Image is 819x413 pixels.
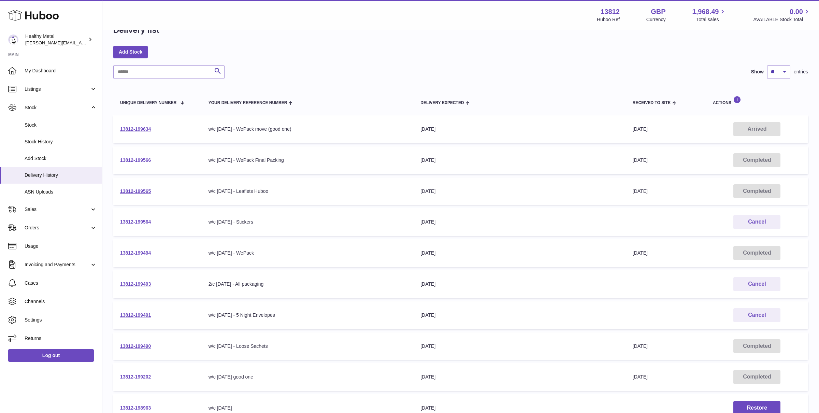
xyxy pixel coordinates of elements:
[120,405,151,411] a: 13812-198963
[420,188,619,195] div: [DATE]
[601,7,620,16] strong: 13812
[25,298,97,305] span: Channels
[420,250,619,256] div: [DATE]
[209,312,407,318] div: w/c [DATE] - 5 Night Envelopes
[420,157,619,163] div: [DATE]
[25,139,97,145] span: Stock History
[420,405,619,411] div: [DATE]
[209,374,407,380] div: w/c [DATE] good one
[420,281,619,287] div: [DATE]
[692,7,719,16] span: 1,968.49
[25,189,97,195] span: ASN Uploads
[733,277,780,291] button: Cancel
[25,172,97,179] span: Delivery History
[25,33,87,46] div: Healthy Metal
[120,126,151,132] a: 13812-199634
[633,188,648,194] span: [DATE]
[209,126,407,132] div: w/c [DATE] - WePack move (good one)
[651,7,665,16] strong: GBP
[120,281,151,287] a: 13812-199493
[25,243,97,250] span: Usage
[633,126,648,132] span: [DATE]
[597,16,620,23] div: Huboo Ref
[733,308,780,322] button: Cancel
[751,69,764,75] label: Show
[420,343,619,350] div: [DATE]
[8,34,18,45] img: jose@healthy-metal.com
[753,7,811,23] a: 0.00 AVAILABLE Stock Total
[25,86,90,92] span: Listings
[646,16,666,23] div: Currency
[209,188,407,195] div: w/c [DATE] - Leaflets Huboo
[25,122,97,128] span: Stock
[8,349,94,361] a: Log out
[25,40,137,45] span: [PERSON_NAME][EMAIL_ADDRESS][DOMAIN_NAME]
[753,16,811,23] span: AVAILABLE Stock Total
[420,219,619,225] div: [DATE]
[633,343,648,349] span: [DATE]
[633,157,648,163] span: [DATE]
[120,101,176,105] span: Unique Delivery Number
[633,374,648,380] span: [DATE]
[120,312,151,318] a: 13812-199491
[25,206,90,213] span: Sales
[25,155,97,162] span: Add Stock
[209,219,407,225] div: w/c [DATE] - Stickers
[25,225,90,231] span: Orders
[794,69,808,75] span: entries
[25,68,97,74] span: My Dashboard
[25,104,90,111] span: Stock
[113,25,159,35] h1: Delivery list
[120,188,151,194] a: 13812-199565
[120,219,151,225] a: 13812-199564
[692,7,727,23] a: 1,968.49 Total sales
[120,374,151,380] a: 13812-199202
[25,261,90,268] span: Invoicing and Payments
[209,157,407,163] div: w/c [DATE] - WePack Final Packing
[420,101,464,105] span: Delivery Expected
[209,250,407,256] div: w/c [DATE] - WePack
[713,96,801,105] div: Actions
[790,7,803,16] span: 0.00
[120,250,151,256] a: 13812-199494
[120,343,151,349] a: 13812-199490
[120,157,151,163] a: 13812-199566
[209,281,407,287] div: 2/c [DATE] - All packaging
[25,317,97,323] span: Settings
[633,101,671,105] span: Received to Site
[420,126,619,132] div: [DATE]
[25,335,97,342] span: Returns
[420,374,619,380] div: [DATE]
[25,280,97,286] span: Cases
[209,101,287,105] span: Your Delivery Reference Number
[733,215,780,229] button: Cancel
[696,16,727,23] span: Total sales
[420,312,619,318] div: [DATE]
[209,405,407,411] div: w/c [DATE]
[633,250,648,256] span: [DATE]
[209,343,407,350] div: w/c [DATE] - Loose Sachets
[113,46,148,58] a: Add Stock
